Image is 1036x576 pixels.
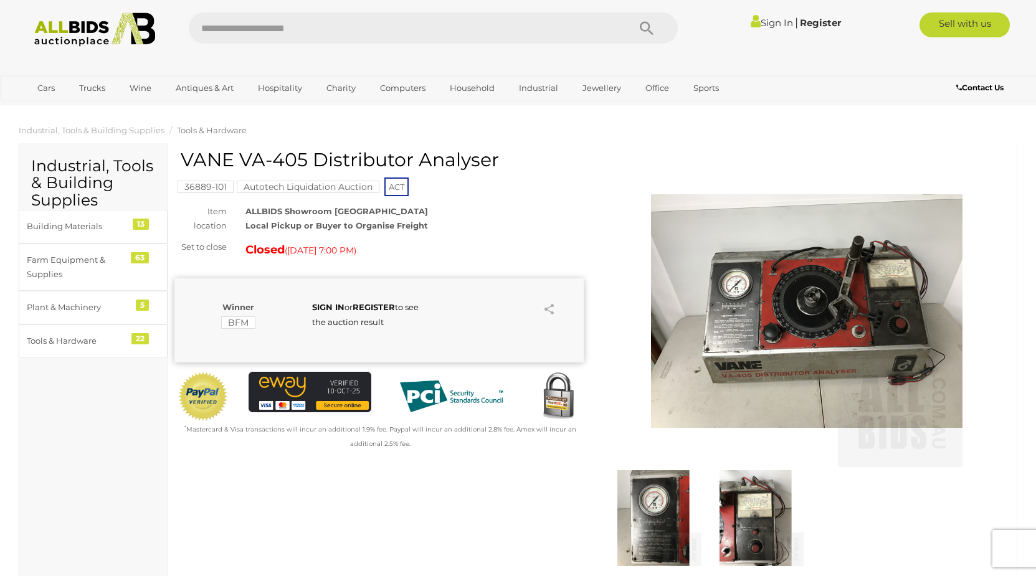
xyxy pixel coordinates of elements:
div: Plant & Machinery [27,300,130,314]
a: Wine [121,78,159,98]
div: 63 [131,252,149,263]
mark: 36889-101 [178,181,234,193]
span: | [795,16,798,29]
a: Industrial [511,78,566,98]
span: [DATE] 7:00 PM [287,245,354,256]
small: Mastercard & Visa transactions will incur an additional 1.9% fee. Paypal will incur an additional... [184,425,576,448]
a: Household [442,78,503,98]
a: 36889-101 [178,182,234,192]
a: Sports [685,78,727,98]
strong: Local Pickup or Buyer to Organise Freight [245,220,428,230]
mark: BFM [221,316,255,329]
img: VANE VA-405 Distributor Analyser [606,470,701,566]
div: 5 [136,300,149,311]
a: Register [800,17,841,29]
a: Sell with us [920,12,1010,37]
span: ACT [384,177,409,196]
img: VANE VA-405 Distributor Analyser [708,470,804,566]
img: Secured by Rapid SSL [533,372,583,422]
a: Cars [29,78,63,98]
strong: ALLBIDS Showroom [GEOGRAPHIC_DATA] [245,206,428,216]
div: 13 [133,219,149,230]
a: Computers [372,78,434,98]
a: Jewellery [574,78,629,98]
a: SIGN IN [312,302,345,312]
a: Contact Us [956,81,1007,95]
a: Farm Equipment & Supplies 63 [19,243,168,291]
b: Winner [222,302,254,312]
button: Search [615,12,678,44]
div: 22 [131,333,149,344]
img: PCI DSS compliant [390,372,513,421]
a: Sign In [751,17,793,29]
div: Building Materials [27,219,130,234]
a: Building Materials 13 [19,210,168,243]
a: REGISTER [353,302,395,312]
a: Office [637,78,677,98]
div: Tools & Hardware [27,334,130,348]
b: Contact Us [956,83,1004,92]
span: or to see the auction result [312,302,419,326]
a: Industrial, Tools & Building Supplies [19,125,164,135]
span: ( ) [285,245,356,255]
h2: Industrial, Tools & Building Supplies [31,158,155,209]
div: Farm Equipment & Supplies [27,253,130,282]
mark: Autotech Liquidation Auction [237,181,379,193]
a: Tools & Hardware [177,125,247,135]
img: Allbids.com.au [27,12,163,47]
h1: VANE VA-405 Distributor Analyser [181,149,581,170]
a: Plant & Machinery 5 [19,291,168,324]
img: eWAY Payment Gateway [249,372,371,413]
strong: Closed [245,243,285,257]
a: Hospitality [250,78,310,98]
img: VANE VA-405 Distributor Analyser [651,156,962,467]
div: Item location [165,204,236,234]
img: Official PayPal Seal [178,372,229,422]
a: Antiques & Art [168,78,242,98]
div: Set to close [165,240,236,254]
a: Autotech Liquidation Auction [237,182,379,192]
a: Trucks [71,78,113,98]
a: Tools & Hardware 22 [19,324,168,357]
li: Watch this item [526,301,538,314]
a: Charity [318,78,364,98]
a: [GEOGRAPHIC_DATA] [29,98,134,119]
